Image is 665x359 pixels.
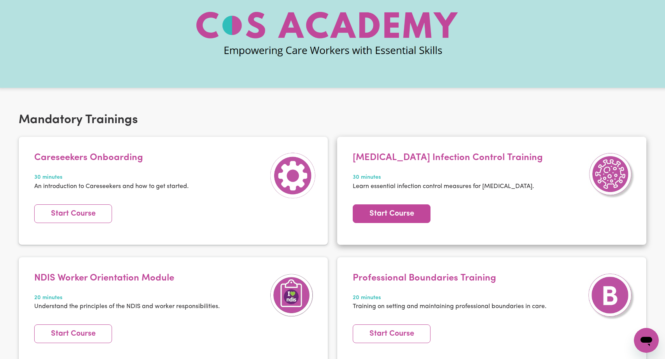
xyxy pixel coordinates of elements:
[353,294,546,302] span: 20 minutes
[34,182,189,191] p: An introduction to Careseekers and how to get started.
[34,152,189,164] h4: Careseekers Onboarding
[34,273,220,284] h4: NDIS Worker Orientation Module
[34,173,189,182] span: 30 minutes
[353,324,430,343] a: Start Course
[634,328,659,353] iframe: Button to launch messaging window
[353,182,543,191] p: Learn essential infection control measures for [MEDICAL_DATA].
[353,152,543,164] h4: [MEDICAL_DATA] Infection Control Training
[353,204,430,223] a: Start Course
[353,302,546,311] p: Training on setting and maintaining professional boundaries in care.
[34,294,220,302] span: 20 minutes
[353,273,546,284] h4: Professional Boundaries Training
[34,204,112,223] a: Start Course
[34,302,220,311] p: Understand the principles of the NDIS and worker responsibilities.
[19,113,646,127] h2: Mandatory Trainings
[34,324,112,343] a: Start Course
[353,173,543,182] span: 30 minutes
